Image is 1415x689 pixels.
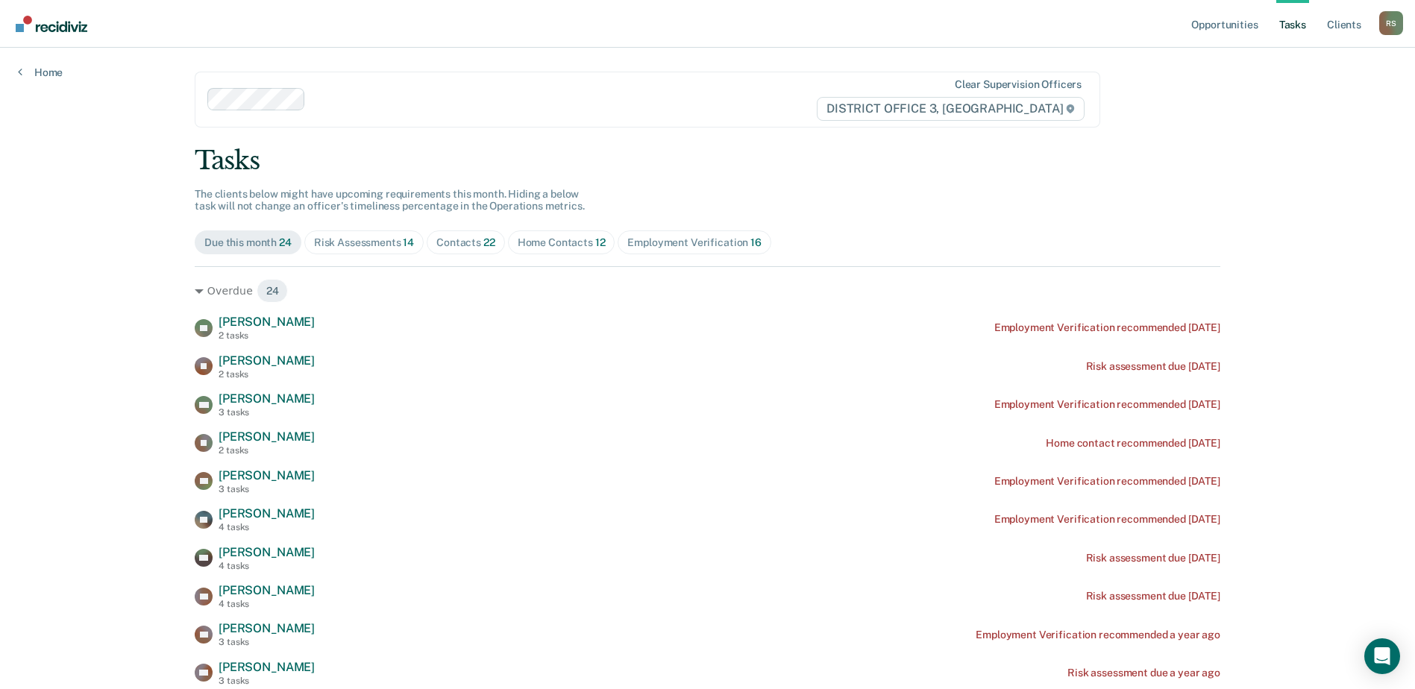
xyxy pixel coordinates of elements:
[518,236,606,249] div: Home Contacts
[1379,11,1403,35] div: R S
[204,236,292,249] div: Due this month
[483,236,495,248] span: 22
[1086,360,1220,373] div: Risk assessment due [DATE]
[1067,667,1220,679] div: Risk assessment due a year ago
[219,621,315,635] span: [PERSON_NAME]
[219,506,315,520] span: [PERSON_NAME]
[403,236,414,248] span: 14
[195,188,585,213] span: The clients below might have upcoming requirements this month. Hiding a below task will not chang...
[18,66,63,79] a: Home
[16,16,87,32] img: Recidiviz
[219,484,315,494] div: 3 tasks
[219,330,315,341] div: 2 tasks
[257,279,289,303] span: 24
[219,522,315,532] div: 4 tasks
[994,513,1220,526] div: Employment Verification recommended [DATE]
[219,407,315,418] div: 3 tasks
[219,583,315,597] span: [PERSON_NAME]
[219,599,315,609] div: 4 tasks
[219,445,315,456] div: 2 tasks
[994,321,1220,334] div: Employment Verification recommended [DATE]
[195,145,1220,176] div: Tasks
[279,236,292,248] span: 24
[1086,552,1220,564] div: Risk assessment due [DATE]
[976,629,1220,641] div: Employment Verification recommended a year ago
[595,236,606,248] span: 12
[219,430,315,444] span: [PERSON_NAME]
[219,353,315,368] span: [PERSON_NAME]
[219,660,315,674] span: [PERSON_NAME]
[219,391,315,406] span: [PERSON_NAME]
[750,236,762,248] span: 16
[1086,590,1220,603] div: Risk assessment due [DATE]
[219,369,315,380] div: 2 tasks
[195,279,1220,303] div: Overdue 24
[219,561,315,571] div: 4 tasks
[219,637,315,647] div: 3 tasks
[1046,437,1220,450] div: Home contact recommended [DATE]
[817,97,1085,121] span: DISTRICT OFFICE 3, [GEOGRAPHIC_DATA]
[219,315,315,329] span: [PERSON_NAME]
[314,236,414,249] div: Risk Assessments
[219,545,315,559] span: [PERSON_NAME]
[1379,11,1403,35] button: Profile dropdown button
[994,398,1220,411] div: Employment Verification recommended [DATE]
[436,236,495,249] div: Contacts
[219,468,315,482] span: [PERSON_NAME]
[994,475,1220,488] div: Employment Verification recommended [DATE]
[627,236,761,249] div: Employment Verification
[219,676,315,686] div: 3 tasks
[1364,638,1400,674] div: Open Intercom Messenger
[955,78,1082,91] div: Clear supervision officers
